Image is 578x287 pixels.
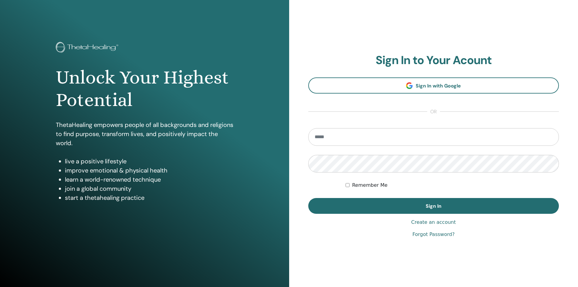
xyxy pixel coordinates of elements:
[56,66,233,111] h1: Unlock Your Highest Potential
[308,198,559,214] button: Sign In
[346,182,559,189] div: Keep me authenticated indefinitely or until I manually logout
[412,231,455,238] a: Forgot Password?
[352,182,387,189] label: Remember Me
[416,83,461,89] span: Sign In with Google
[65,166,233,175] li: improve emotional & physical health
[56,120,233,148] p: ThetaHealing empowers people of all backgrounds and religions to find purpose, transform lives, a...
[427,108,440,115] span: or
[65,157,233,166] li: live a positive lifestyle
[426,203,441,209] span: Sign In
[65,184,233,193] li: join a global community
[65,175,233,184] li: learn a world-renowned technique
[308,77,559,94] a: Sign In with Google
[308,53,559,67] h2: Sign In to Your Acount
[411,219,456,226] a: Create an account
[65,193,233,202] li: start a thetahealing practice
